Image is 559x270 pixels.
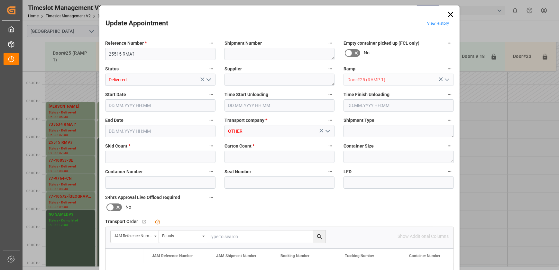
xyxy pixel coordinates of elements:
[225,91,268,98] span: Time Start Unloading
[344,91,389,98] span: Time Finish Unloading
[445,142,454,150] button: Container Size
[216,254,256,258] span: JAM Shipment Number
[344,168,352,175] span: LFD
[326,142,334,150] button: Carton Count *
[326,65,334,73] button: Supplier
[445,116,454,124] button: Shipment Type
[427,21,449,26] a: View History
[207,142,215,150] button: Skid Count *
[323,126,332,136] button: open menu
[207,39,215,47] button: Reference Number *
[445,39,454,47] button: Empty container picked up (FCL only)
[105,218,138,225] span: Transport Order
[152,254,193,258] span: JAM Reference Number
[125,204,131,211] span: No
[207,90,215,99] button: Start Date
[445,90,454,99] button: Time Finish Unloading
[162,231,200,239] div: Equals
[326,167,334,176] button: Seal Number
[114,231,152,239] div: JAM Reference Number
[326,39,334,47] button: Shipment Number
[207,65,215,73] button: Status
[203,75,213,85] button: open menu
[225,40,262,47] span: Shipment Number
[344,99,454,112] input: DD.MM.YYYY HH:MM
[105,117,124,124] span: End Date
[326,116,334,124] button: Transport company *
[344,143,374,149] span: Container Size
[111,230,159,243] button: open menu
[225,99,335,112] input: DD.MM.YYYY HH:MM
[105,168,143,175] span: Container Number
[225,66,242,72] span: Supplier
[207,167,215,176] button: Container Number
[225,117,267,124] span: Transport company
[159,230,207,243] button: open menu
[105,194,180,201] span: 24hrs Approval Live Offload required
[409,254,440,258] span: Container Number
[225,168,251,175] span: Seal Number
[445,65,454,73] button: Ramp
[326,90,334,99] button: Time Start Unloading
[207,116,215,124] button: End Date
[344,74,454,86] input: Type to search/select
[445,167,454,176] button: LFD
[442,75,451,85] button: open menu
[225,143,254,149] span: Carton Count
[344,66,355,72] span: Ramp
[207,230,325,243] input: Type to search
[207,193,215,202] button: 24hrs Approval Live Offload required
[105,143,130,149] span: Skid Count
[344,117,374,124] span: Shipment Type
[105,40,147,47] span: Reference Number
[345,254,374,258] span: Tracking Number
[344,40,419,47] span: Empty container picked up (FCL only)
[313,230,325,243] button: search button
[105,74,215,86] input: Type to search/select
[105,66,119,72] span: Status
[364,50,370,56] span: No
[105,91,126,98] span: Start Date
[280,254,309,258] span: Booking Number
[105,18,168,29] h2: Update Appointment
[105,99,215,112] input: DD.MM.YYYY HH:MM
[105,125,215,137] input: DD.MM.YYYY HH:MM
